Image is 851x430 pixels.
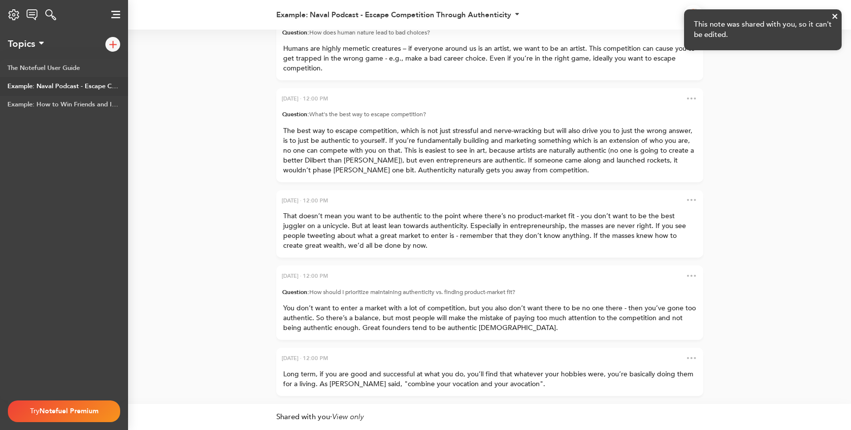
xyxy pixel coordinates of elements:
[832,12,839,22] button: close
[39,406,98,416] span: Notefuel Premium
[276,11,511,19] div: Example: Naval Podcast - Escape Competition Through Authenticity
[27,9,38,20] img: logo
[282,110,309,118] span: Question:
[282,29,309,36] span: Question:
[283,303,698,332] span: You don’t want to enter a market with a lot of competition, but you also don’t want there to be n...
[309,29,430,36] span: How does human nature lead to bad choices?
[109,41,117,48] img: logo
[309,110,426,118] span: What's the best way to escape competition?
[276,404,703,422] div: ·
[694,19,832,40] div: This note was shared with you, so it can't be edited.
[687,199,696,201] img: dots.png
[282,196,328,206] div: [DATE] · 12:00 PM
[283,126,696,175] span: The best way to escape competition, which is not just stressful and nerve-wracking but will also ...
[332,412,363,422] span: View only
[282,353,328,364] div: [DATE] · 12:00 PM
[309,288,515,296] span: How should I prioritize maintaining authenticity vs. finding product-market fit?
[16,401,112,421] div: Try
[8,39,35,49] div: Topics
[282,288,309,296] span: Question:
[283,211,688,250] span: That doesn’t mean you want to be authentic to the point where there’s no product-market fit - you...
[687,275,696,277] img: dots.png
[45,9,56,20] img: logo
[282,271,328,281] div: [DATE] · 12:00 PM
[276,412,330,422] span: Shared with you
[687,98,696,99] img: dots.png
[283,369,695,389] span: Long term, if you are good and successful at what you do, you’ll find that whatever your hobbies ...
[687,357,696,359] img: dots.png
[282,94,328,104] div: [DATE] · 12:00 PM
[111,11,120,18] img: logo
[283,44,697,73] span: Humans are highly memetic creatures – if everyone around us is an artist, we want to be an artist...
